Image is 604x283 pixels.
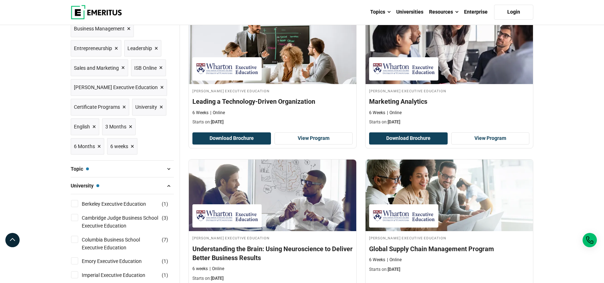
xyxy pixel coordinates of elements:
span: × [160,82,164,93]
span: ( ) [162,236,168,244]
span: University [71,182,99,190]
img: Understanding the Brain: Using Neuroscience to Deliver Better Business Results | Online Business ... [189,160,356,231]
img: Wharton Executive Education [196,208,258,224]
a: Columbia Business School Executive Education [82,236,173,252]
span: 1 [163,258,166,264]
span: English [74,123,90,131]
span: ( ) [162,200,168,208]
a: [PERSON_NAME] Executive Education × [71,79,167,96]
span: 1 [163,201,166,207]
span: University [135,103,157,111]
span: × [129,122,132,132]
span: Leadership [127,44,152,52]
a: View Program [275,132,353,145]
button: Download Brochure [369,132,448,145]
a: View Program [451,132,530,145]
a: Business Management × [71,20,134,37]
span: ( ) [162,257,168,265]
span: 3 Months [105,123,126,131]
span: 3 [163,215,166,221]
span: [PERSON_NAME] Executive Education [74,83,158,91]
h4: Marketing Analytics [369,97,529,106]
span: × [121,63,125,73]
span: × [122,102,126,112]
a: English × [71,118,99,135]
p: 6 weeks [192,266,208,272]
span: [DATE] [388,119,400,125]
span: 7 [163,237,166,243]
span: × [131,141,134,152]
h4: [PERSON_NAME] Executive Education [369,235,529,241]
a: 6 weeks × [107,138,137,155]
span: Entrepreneurship [74,44,112,52]
img: Marketing Analytics | Online Sales and Marketing Course [366,13,533,84]
a: Emory Executive Education [82,257,156,265]
a: Sales and Marketing Course by Wharton Executive Education - January 29, 2026 Wharton Executive Ed... [366,13,533,129]
span: × [92,122,96,132]
span: × [97,141,101,152]
img: Global Supply Chain Management Program | Online Supply Chain and Operations Course [366,160,533,231]
a: Leadership Course by Wharton Executive Education - September 30, 2025 Wharton Executive Education... [189,13,356,129]
h4: [PERSON_NAME] Executive Education [192,235,353,241]
span: × [127,24,131,34]
p: Online [210,110,225,116]
button: Topic [71,164,174,174]
span: [DATE] [211,276,223,281]
h4: Leading a Technology-Driven Organization [192,97,353,106]
p: 6 Weeks [192,110,208,116]
span: Certificate Programs [74,103,120,111]
a: Certificate Programs × [71,99,129,116]
a: 6 Months × [71,138,104,155]
img: Wharton Executive Education [373,61,435,77]
span: × [115,43,118,54]
p: Starts on: [369,119,529,125]
a: Cambridge Judge Business School Executive Education [82,214,173,230]
span: [DATE] [211,119,223,125]
button: Download Brochure [192,132,271,145]
h4: Global Supply Chain Management Program [369,244,529,253]
h4: [PERSON_NAME] Executive Education [192,88,353,94]
button: University [71,180,174,191]
img: Leading a Technology-Driven Organization | Online Leadership Course [189,13,356,84]
a: Leadership × [124,40,161,57]
p: Online [387,110,402,116]
h4: Understanding the Brain: Using Neuroscience to Deliver Better Business Results [192,244,353,262]
span: × [155,43,158,54]
span: × [159,63,163,73]
p: Online [387,257,402,263]
span: Business Management [74,25,125,33]
span: [DATE] [388,267,400,272]
a: Supply Chain and Operations Course by Wharton Executive Education - November 13, 2025 Wharton Exe... [366,160,533,276]
a: University × [132,99,166,116]
a: Berkeley Executive Education [82,200,160,208]
span: × [160,102,163,112]
h4: [PERSON_NAME] Executive Education [369,88,529,94]
a: Imperial Executive Education [82,271,160,279]
span: 6 weeks [110,142,128,150]
img: Wharton Executive Education [373,208,435,224]
p: Starts on: [192,119,353,125]
a: Login [494,5,533,20]
span: 6 Months [74,142,95,150]
span: Sales and Marketing [74,64,119,72]
p: 6 Weeks [369,257,385,263]
span: Topic [71,165,89,173]
p: 6 Weeks [369,110,385,116]
a: ISB Online × [131,59,166,76]
p: Starts on: [369,267,529,273]
a: Entrepreneurship × [71,40,121,57]
p: Starts on: [192,275,353,282]
p: Online [210,266,224,272]
a: Sales and Marketing × [71,59,128,76]
a: 3 Months × [102,118,136,135]
img: Wharton Executive Education [196,61,258,77]
span: ( ) [162,271,168,279]
span: ISB Online [134,64,157,72]
span: 1 [163,272,166,278]
span: ( ) [162,214,168,222]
